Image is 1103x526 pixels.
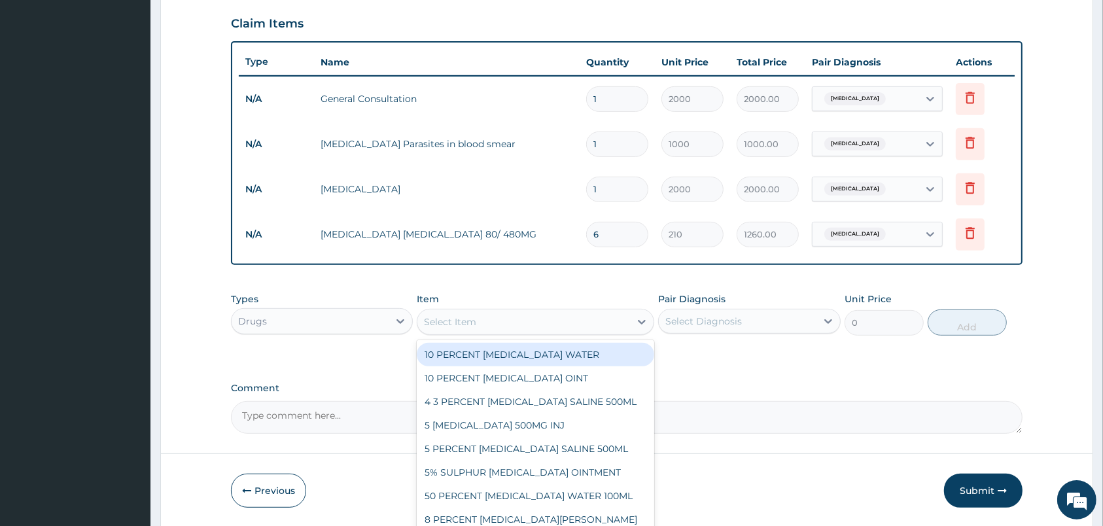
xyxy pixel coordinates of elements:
div: 5 PERCENT [MEDICAL_DATA] SALINE 500ML [417,437,654,461]
th: Total Price [730,49,805,75]
span: [MEDICAL_DATA] [824,92,886,105]
th: Name [314,49,580,75]
td: N/A [239,132,314,156]
th: Unit Price [655,49,730,75]
td: General Consultation [314,86,580,112]
button: Submit [944,474,1023,508]
td: N/A [239,222,314,247]
label: Item [417,292,439,306]
span: [MEDICAL_DATA] [824,228,886,241]
label: Pair Diagnosis [658,292,726,306]
td: N/A [239,177,314,202]
span: We're online! [76,165,181,297]
div: 10 PERCENT [MEDICAL_DATA] OINT [417,366,654,390]
div: Select Item [424,315,476,328]
div: 50 PERCENT [MEDICAL_DATA] WATER 100ML [417,484,654,508]
img: d_794563401_company_1708531726252_794563401 [24,65,53,98]
th: Actions [949,49,1015,75]
button: Add [928,309,1007,336]
div: 5 [MEDICAL_DATA] 500MG INJ [417,413,654,437]
span: [MEDICAL_DATA] [824,183,886,196]
td: [MEDICAL_DATA] [314,176,580,202]
div: 5% SULPHUR [MEDICAL_DATA] OINTMENT [417,461,654,484]
textarea: Type your message and hit 'Enter' [7,357,249,403]
div: Chat with us now [68,73,220,90]
button: Previous [231,474,306,508]
th: Type [239,50,314,74]
label: Unit Price [845,292,892,306]
h3: Claim Items [231,17,304,31]
div: 10 PERCENT [MEDICAL_DATA] WATER [417,343,654,366]
div: Select Diagnosis [665,315,742,328]
div: Minimize live chat window [215,7,246,38]
label: Types [231,294,258,305]
th: Pair Diagnosis [805,49,949,75]
label: Comment [231,383,1023,394]
td: [MEDICAL_DATA] Parasites in blood smear [314,131,580,157]
div: 4 3 PERCENT [MEDICAL_DATA] SALINE 500ML [417,390,654,413]
td: [MEDICAL_DATA] [MEDICAL_DATA] 80/ 480MG [314,221,580,247]
span: [MEDICAL_DATA] [824,137,886,150]
div: Drugs [238,315,267,328]
td: N/A [239,87,314,111]
th: Quantity [580,49,655,75]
